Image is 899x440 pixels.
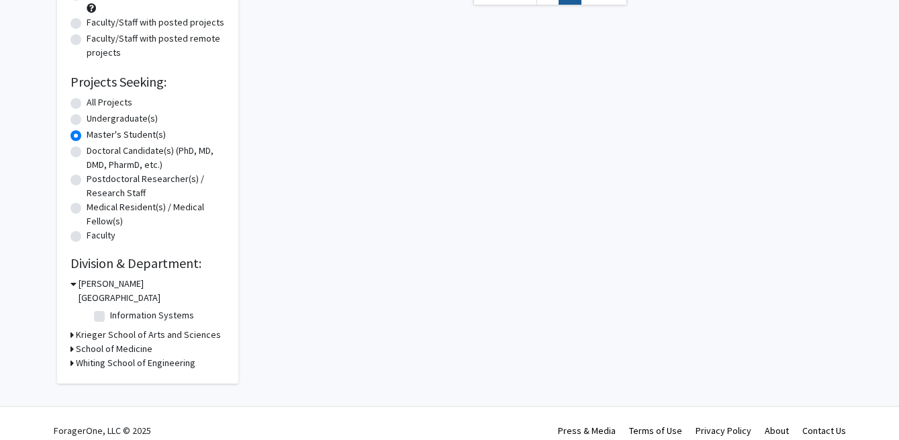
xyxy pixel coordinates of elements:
[765,425,789,437] a: About
[87,128,166,142] label: Master's Student(s)
[110,308,194,322] label: Information Systems
[87,228,115,243] label: Faculty
[10,380,57,430] iframe: Chat
[70,255,225,271] h2: Division & Department:
[629,425,682,437] a: Terms of Use
[87,200,225,228] label: Medical Resident(s) / Medical Fellow(s)
[76,342,152,356] h3: School of Medicine
[696,425,751,437] a: Privacy Policy
[76,356,195,370] h3: Whiting School of Engineering
[558,425,616,437] a: Press & Media
[79,277,225,305] h3: [PERSON_NAME][GEOGRAPHIC_DATA]
[87,112,158,126] label: Undergraduate(s)
[70,74,225,90] h2: Projects Seeking:
[87,144,225,172] label: Doctoral Candidate(s) (PhD, MD, DMD, PharmD, etc.)
[76,328,221,342] h3: Krieger School of Arts and Sciences
[87,15,224,30] label: Faculty/Staff with posted projects
[87,172,225,200] label: Postdoctoral Researcher(s) / Research Staff
[802,425,846,437] a: Contact Us
[87,32,225,60] label: Faculty/Staff with posted remote projects
[87,95,132,109] label: All Projects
